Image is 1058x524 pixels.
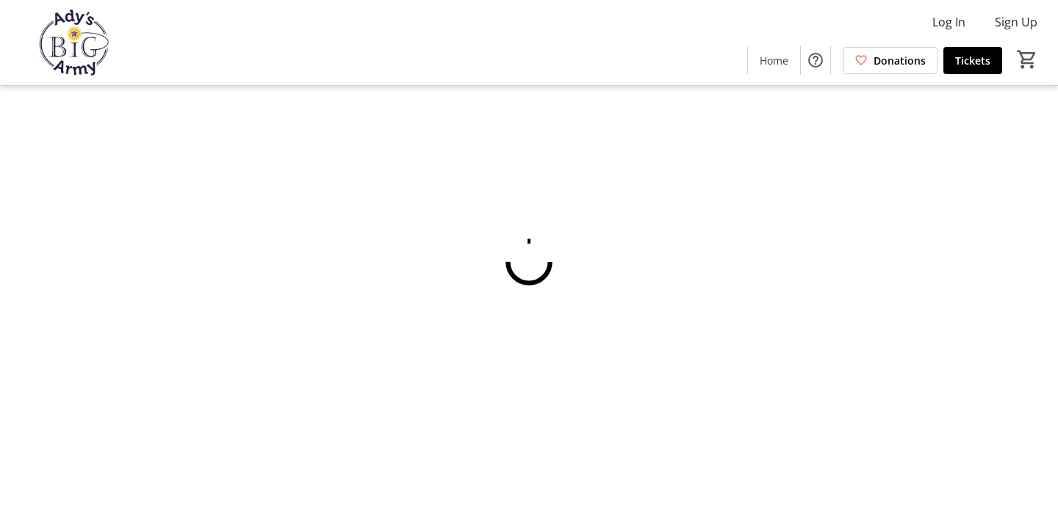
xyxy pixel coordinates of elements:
[1014,46,1040,73] button: Cart
[955,53,990,68] span: Tickets
[760,53,788,68] span: Home
[843,47,938,74] a: Donations
[932,13,965,31] span: Log In
[9,6,140,79] img: Ady's BiG Army's Logo
[748,47,800,74] a: Home
[801,46,830,75] button: Help
[983,10,1049,34] button: Sign Up
[995,13,1037,31] span: Sign Up
[874,53,926,68] span: Donations
[921,10,977,34] button: Log In
[943,47,1002,74] a: Tickets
